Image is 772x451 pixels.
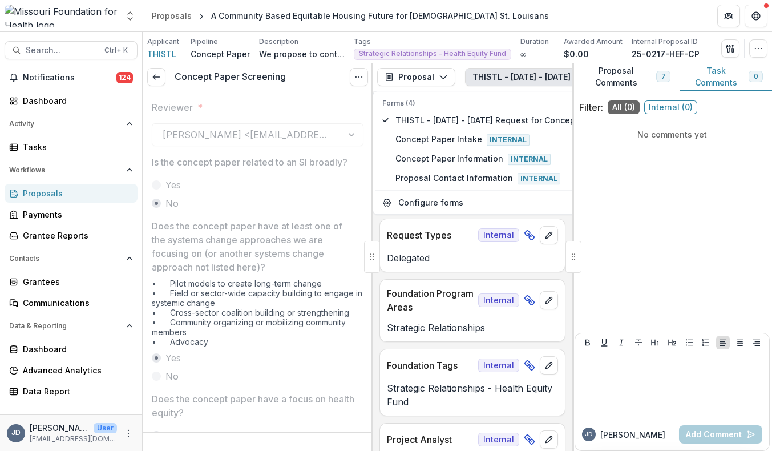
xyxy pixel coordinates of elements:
[23,141,128,153] div: Tasks
[682,336,696,349] button: Bullet List
[632,336,645,349] button: Strike
[165,196,179,210] span: No
[615,336,628,349] button: Italicize
[30,434,117,444] p: [EMAIL_ADDRESS][DOMAIN_NAME]
[147,7,553,24] nav: breadcrumb
[564,37,623,47] p: Awarded Amount
[387,359,474,372] p: Foundation Tags
[9,322,122,330] span: Data & Reporting
[94,423,117,433] p: User
[9,255,122,263] span: Contacts
[572,63,680,91] button: Proposal Comments
[23,343,128,355] div: Dashboard
[11,429,21,437] div: Jessica Daugherty
[359,50,506,58] span: Strategic Relationships - Health Equity Fund
[191,48,250,60] p: Concept Paper
[259,37,298,47] p: Description
[23,73,116,83] span: Notifications
[5,382,138,401] a: Data Report
[597,336,611,349] button: Underline
[5,161,138,179] button: Open Workflows
[478,433,519,446] span: Internal
[608,100,640,114] span: All ( 0 )
[116,72,133,83] span: 124
[581,336,595,349] button: Bold
[665,336,679,349] button: Heading 2
[152,10,192,22] div: Proposals
[165,369,179,383] span: No
[540,356,558,375] button: edit
[520,48,526,60] p: ∞
[733,336,747,349] button: Align Center
[354,37,371,47] p: Tags
[387,228,474,242] p: Request Types
[478,228,519,242] span: Internal
[5,41,138,59] button: Search...
[679,425,762,444] button: Add Comment
[387,381,558,409] p: Strategic Relationships - Health Equity Fund
[487,134,530,146] span: Internal
[23,364,128,376] div: Advanced Analytics
[122,426,135,440] button: More
[152,219,357,274] p: Does the concept paper have at least one of the systems change approaches we are focusing on (or ...
[5,115,138,133] button: Open Activity
[5,293,138,312] a: Communications
[5,69,138,87] button: Notifications124
[5,272,138,291] a: Grantees
[648,336,662,349] button: Heading 1
[5,138,138,156] a: Tasks
[191,37,218,47] p: Pipeline
[102,44,130,57] div: Ctrl + K
[508,154,551,165] span: Internal
[5,5,118,27] img: Missouri Foundation for Health logo
[175,71,286,82] h3: Concept Paper Screening
[5,340,138,359] a: Dashboard
[387,321,558,335] p: Strategic Relationships
[152,100,193,114] p: Reviewer
[147,37,179,47] p: Applicant
[518,174,560,185] span: Internal
[579,100,603,114] p: Filter:
[478,359,519,372] span: Internal
[717,5,740,27] button: Partners
[152,392,357,420] p: Does the concept paper have a focus on health equity?
[387,251,558,265] p: Delegated
[5,184,138,203] a: Proposals
[745,5,767,27] button: Get Help
[754,73,758,80] span: 0
[26,46,98,55] span: Search...
[152,155,347,169] p: Is the concept paper related to an SI broadly?
[600,429,665,441] p: [PERSON_NAME]
[5,361,138,380] a: Advanced Analytics
[661,73,665,80] span: 7
[23,95,128,107] div: Dashboard
[165,429,181,442] span: Yes
[259,48,345,60] p: We propose to continue our vital work of building a coalition of organizations working to create ...
[585,432,593,437] div: Jessica Daugherty
[395,114,608,126] span: THISTL - [DATE] - [DATE] Request for Concept Papers
[23,276,128,288] div: Grantees
[395,152,608,165] span: Concept Paper Information
[465,68,724,86] button: THISTL - [DATE] - [DATE] Request for Concept Papers
[644,100,697,114] span: Internal ( 0 )
[165,351,181,365] span: Yes
[147,48,176,60] a: THISTL
[750,336,763,349] button: Align Right
[382,98,608,108] p: Forms (4)
[5,91,138,110] a: Dashboard
[5,205,138,224] a: Payments
[680,63,772,91] button: Task Comments
[23,385,128,397] div: Data Report
[30,422,89,434] p: [PERSON_NAME]
[147,7,196,24] a: Proposals
[152,279,363,351] div: • Pilot models to create long-term change • Field or sector-wide capacity building to engage in s...
[632,37,698,47] p: Internal Proposal ID
[716,336,730,349] button: Align Left
[211,10,549,22] div: A Community Based Equitable Housing Future for [DEMOGRAPHIC_DATA] St. Louisans
[9,120,122,128] span: Activity
[564,48,589,60] p: $0.00
[5,317,138,335] button: Open Data & Reporting
[520,37,549,47] p: Duration
[5,226,138,245] a: Grantee Reports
